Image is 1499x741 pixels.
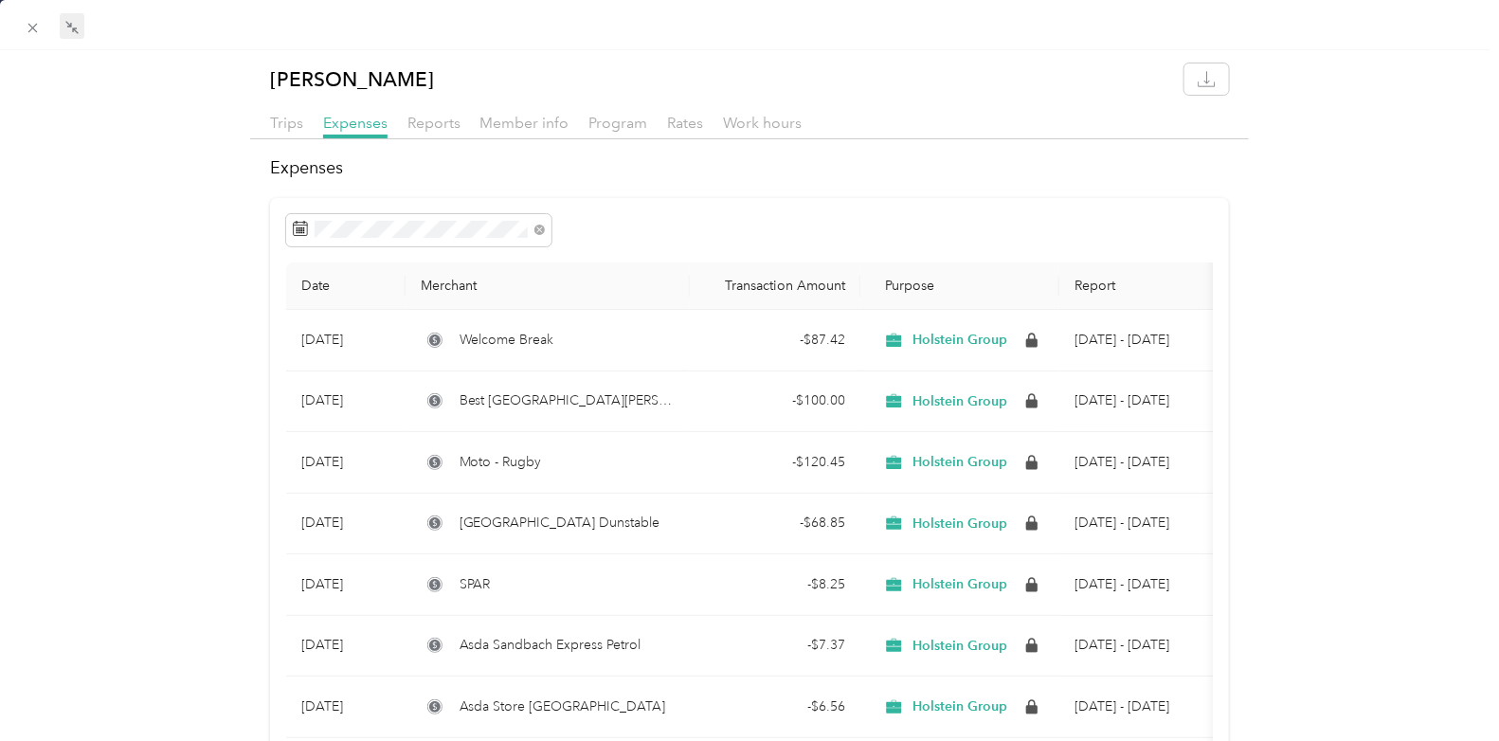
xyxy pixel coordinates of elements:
span: [GEOGRAPHIC_DATA] Dunstable [460,513,660,533]
div: - $120.45 [705,452,845,473]
td: Sep 1 - 30, 2025 [1059,310,1249,371]
span: Holstein Group [912,576,1007,593]
th: Date [286,262,406,310]
span: Expenses [323,114,388,132]
span: Holstein Group [912,332,1007,349]
div: - $68.85 [705,513,845,533]
span: Moto - Rugby [460,452,542,473]
span: Reports [407,114,461,132]
span: Best [GEOGRAPHIC_DATA][PERSON_NAME] [460,390,676,411]
span: Work hours [724,114,803,132]
span: Holstein Group [912,515,1007,533]
iframe: Everlance-gr Chat Button Frame [1393,635,1499,741]
p: [PERSON_NAME] [270,63,434,95]
span: Rates [668,114,704,132]
td: Sep 1 - 30, 2025 [1059,616,1249,678]
td: Sep 1 - 30, 2025 [1059,554,1249,616]
th: Transaction Amount [690,262,860,310]
span: SPAR [460,574,491,595]
td: [DATE] [286,432,406,494]
div: - $6.56 [705,696,845,717]
td: [DATE] [286,554,406,616]
span: Purpose [876,278,935,294]
span: Holstein Group [912,454,1007,471]
div: - $8.25 [705,574,845,595]
span: Program [589,114,648,132]
h2: Expenses [270,155,1230,181]
td: [DATE] [286,677,406,738]
div: - $100.00 [705,390,845,411]
td: Sep 1 - 30, 2025 [1059,432,1249,494]
td: [DATE] [286,616,406,678]
td: [DATE] [286,310,406,371]
span: Welcome Break [460,330,554,351]
span: Asda Sandbach Express Petrol [460,635,641,656]
div: - $7.37 [705,635,845,656]
th: Merchant [406,262,690,310]
span: Holstein Group [912,638,1007,655]
span: Holstein Group [912,698,1007,715]
span: Asda Store [GEOGRAPHIC_DATA] [460,696,666,717]
td: [DATE] [286,494,406,555]
td: Sep 1 - 30, 2025 [1059,677,1249,738]
span: Trips [270,114,303,132]
span: Holstein Group [912,393,1007,410]
span: Member info [480,114,569,132]
td: [DATE] [286,371,406,433]
th: Report [1059,262,1249,310]
td: Sep 1 - 30, 2025 [1059,494,1249,555]
td: Sep 1 - 30, 2025 [1059,371,1249,433]
div: - $87.42 [705,330,845,351]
